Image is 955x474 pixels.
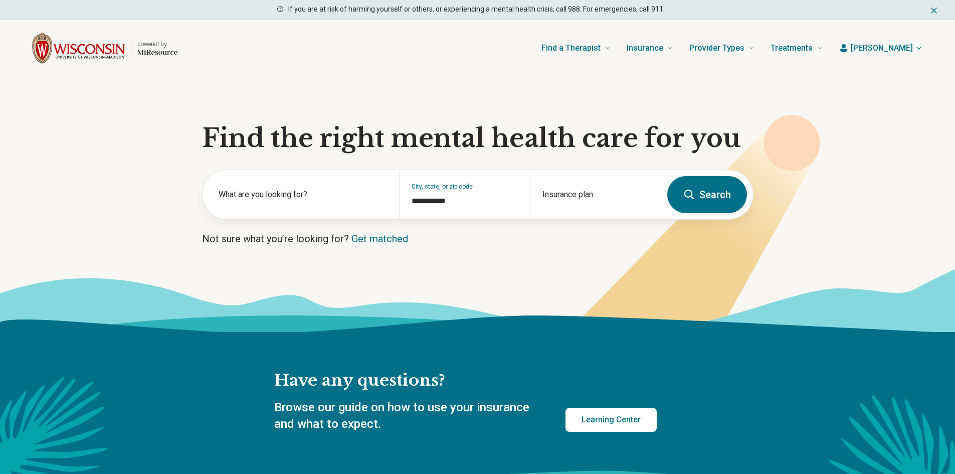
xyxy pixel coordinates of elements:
p: Browse our guide on how to use your insurance and what to expect. [274,399,541,433]
button: Search [667,176,747,213]
span: Find a Therapist [541,41,601,55]
p: Not sure what you’re looking for? [202,232,753,246]
p: If you are at risk of harming yourself or others, or experiencing a mental health crisis, call 98... [288,4,665,15]
a: Home page [32,32,177,64]
span: Insurance [627,41,663,55]
span: Provider Types [689,41,744,55]
span: [PERSON_NAME] [851,42,913,54]
a: Find a Therapist [541,28,611,68]
h1: Find the right mental health care for you [202,123,753,153]
a: Insurance [627,28,673,68]
a: Treatments [771,28,823,68]
h2: Have any questions? [274,370,657,391]
button: Dismiss [929,4,939,16]
a: Provider Types [689,28,754,68]
button: [PERSON_NAME] [839,42,923,54]
p: powered by [137,40,177,48]
span: Treatments [771,41,813,55]
label: What are you looking for? [219,189,387,201]
a: Get matched [351,233,408,245]
a: Learning Center [565,408,657,432]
